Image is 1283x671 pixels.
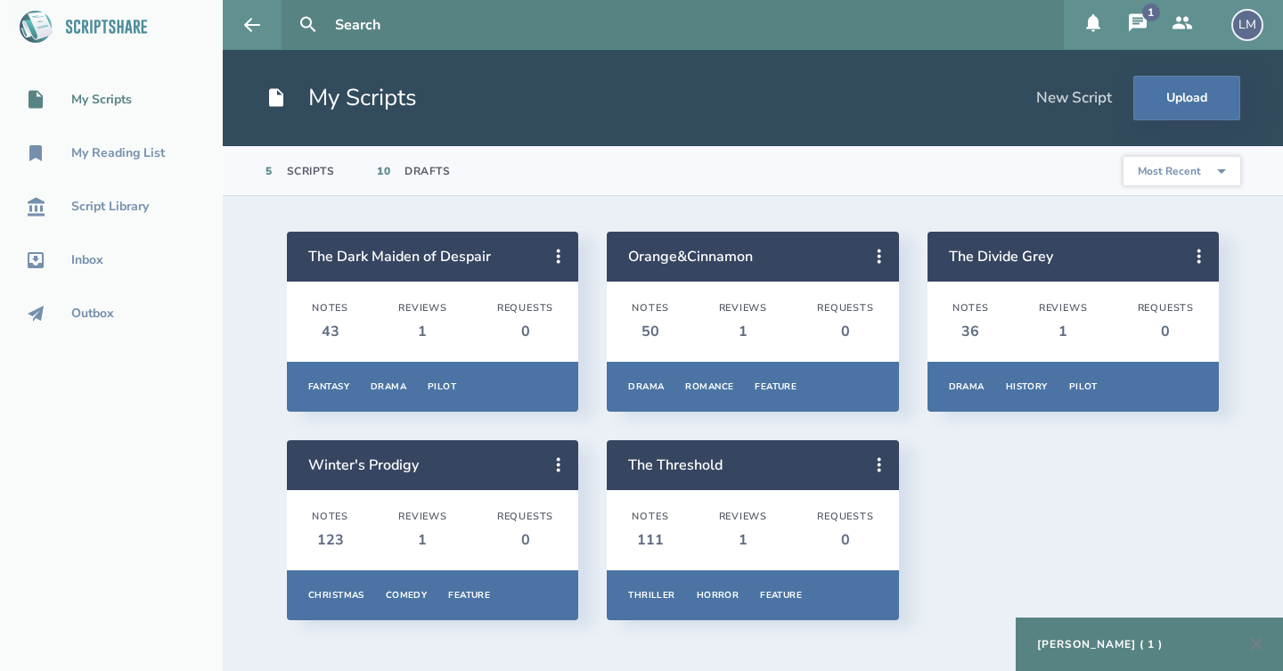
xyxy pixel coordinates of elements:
[308,381,349,393] div: Fantasy
[1138,322,1194,341] div: 0
[632,530,668,550] div: 111
[949,247,1053,266] a: The Divide Grey
[628,589,674,601] div: Thriller
[817,322,873,341] div: 0
[1006,381,1048,393] div: History
[632,322,668,341] div: 50
[952,302,989,315] div: Notes
[1036,88,1112,108] div: New Script
[628,247,753,266] a: Orange&Cinnamon
[371,381,406,393] div: Drama
[497,322,553,341] div: 0
[308,247,491,266] a: The Dark Maiden of Despair
[405,164,450,178] div: Drafts
[817,302,873,315] div: Requests
[497,511,553,523] div: Requests
[755,381,797,393] div: Feature
[428,381,456,393] div: Pilot
[398,511,447,523] div: Reviews
[377,164,390,178] div: 10
[71,146,165,160] div: My Reading List
[760,589,802,601] div: Feature
[632,302,668,315] div: Notes
[266,82,417,114] h1: My Scripts
[719,530,768,550] div: 1
[312,530,348,550] div: 123
[398,322,447,341] div: 1
[1037,637,1163,651] div: [PERSON_NAME] ( 1 )
[719,511,768,523] div: Reviews
[312,511,348,523] div: Notes
[398,530,447,550] div: 1
[628,381,664,393] div: Drama
[1069,381,1098,393] div: Pilot
[632,511,668,523] div: Notes
[949,381,985,393] div: Drama
[71,307,114,321] div: Outbox
[1133,76,1240,120] button: Upload
[266,164,273,178] div: 5
[719,302,768,315] div: Reviews
[685,381,733,393] div: Romance
[312,322,348,341] div: 43
[719,322,768,341] div: 1
[952,322,989,341] div: 36
[1039,302,1088,315] div: Reviews
[1142,4,1160,21] div: 1
[71,93,132,107] div: My Scripts
[71,200,149,214] div: Script Library
[308,589,364,601] div: Christmas
[312,302,348,315] div: Notes
[1039,322,1088,341] div: 1
[497,302,553,315] div: Requests
[628,455,723,475] a: The Threshold
[817,511,873,523] div: Requests
[398,302,447,315] div: Reviews
[697,589,740,601] div: Horror
[817,530,873,550] div: 0
[1231,9,1263,41] div: LM
[386,589,428,601] div: Comedy
[448,589,490,601] div: Feature
[497,530,553,550] div: 0
[287,164,335,178] div: Scripts
[308,455,419,475] a: Winter's Prodigy
[71,253,103,267] div: Inbox
[1138,302,1194,315] div: Requests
